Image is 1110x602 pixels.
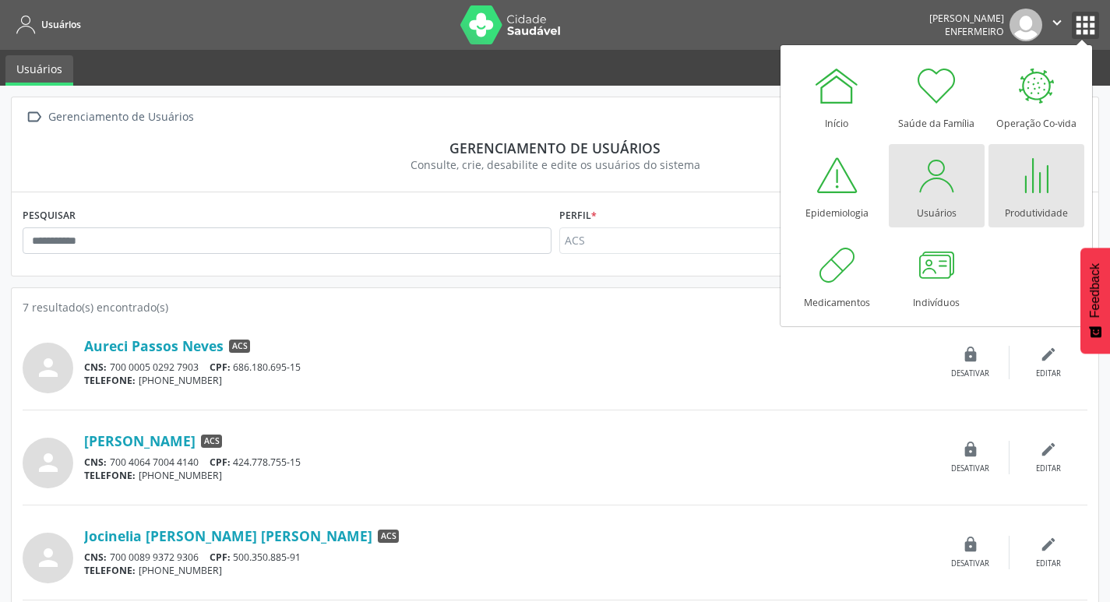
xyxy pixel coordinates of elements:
div: Editar [1036,368,1061,379]
div: 7 resultado(s) encontrado(s) [23,299,1087,315]
span: ACS [229,340,250,354]
i: lock [962,536,979,553]
span: CNS: [84,551,107,564]
a: Aureci Passos Neves [84,337,224,354]
span: CPF: [210,456,231,469]
button: apps [1072,12,1099,39]
div: Gerenciamento de usuários [33,139,1077,157]
span: ACS [378,530,399,544]
div: Desativar [951,463,989,474]
span: Enfermeiro [945,25,1004,38]
span: Feedback [1088,263,1102,318]
i: edit [1040,441,1057,458]
i: person [34,354,62,382]
button: Feedback - Mostrar pesquisa [1080,248,1110,354]
i: edit [1040,346,1057,363]
div: Editar [1036,463,1061,474]
i: lock [962,441,979,458]
span: Usuários [41,18,81,31]
i: person [34,449,62,477]
a: Usuários [889,144,985,227]
div: Gerenciamento de Usuários [45,106,196,128]
div: Consulte, crie, desabilite e edite os usuários do sistema [33,157,1077,173]
span: TELEFONE: [84,564,136,577]
span: CPF: [210,551,231,564]
span: CNS: [84,361,107,374]
a: Medicamentos [789,234,885,317]
div: 700 0005 0292 7903 686.180.695-15 [84,361,932,374]
a: Epidemiologia [789,144,885,227]
a: Usuários [5,55,73,86]
a:  Gerenciamento de Usuários [23,106,196,128]
i:  [23,106,45,128]
label: Perfil [559,203,597,227]
span: TELEFONE: [84,374,136,387]
a: [PERSON_NAME] [84,432,196,449]
div: 700 0089 9372 9306 500.350.885-91 [84,551,932,564]
i: edit [1040,536,1057,553]
div: [PHONE_NUMBER] [84,469,932,482]
span: ACS [201,435,222,449]
button:  [1042,9,1072,41]
img: img [1010,9,1042,41]
span: CPF: [210,361,231,374]
span: CNS: [84,456,107,469]
div: Editar [1036,558,1061,569]
a: Início [789,55,885,138]
div: Desativar [951,558,989,569]
a: Saúde da Família [889,55,985,138]
a: Jocinelia [PERSON_NAME] [PERSON_NAME] [84,527,372,544]
label: PESQUISAR [23,203,76,227]
a: Operação Co-vida [988,55,1084,138]
a: Indivíduos [889,234,985,317]
span: TELEFONE: [84,469,136,482]
i: person [34,544,62,572]
i:  [1048,14,1066,31]
a: Usuários [11,12,81,37]
a: Produtividade [988,144,1084,227]
div: 700 4064 7004 4140 424.778.755-15 [84,456,932,469]
div: Desativar [951,368,989,379]
div: [PHONE_NUMBER] [84,374,932,387]
div: [PERSON_NAME] [929,12,1004,25]
i: lock [962,346,979,363]
div: [PHONE_NUMBER] [84,564,932,577]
